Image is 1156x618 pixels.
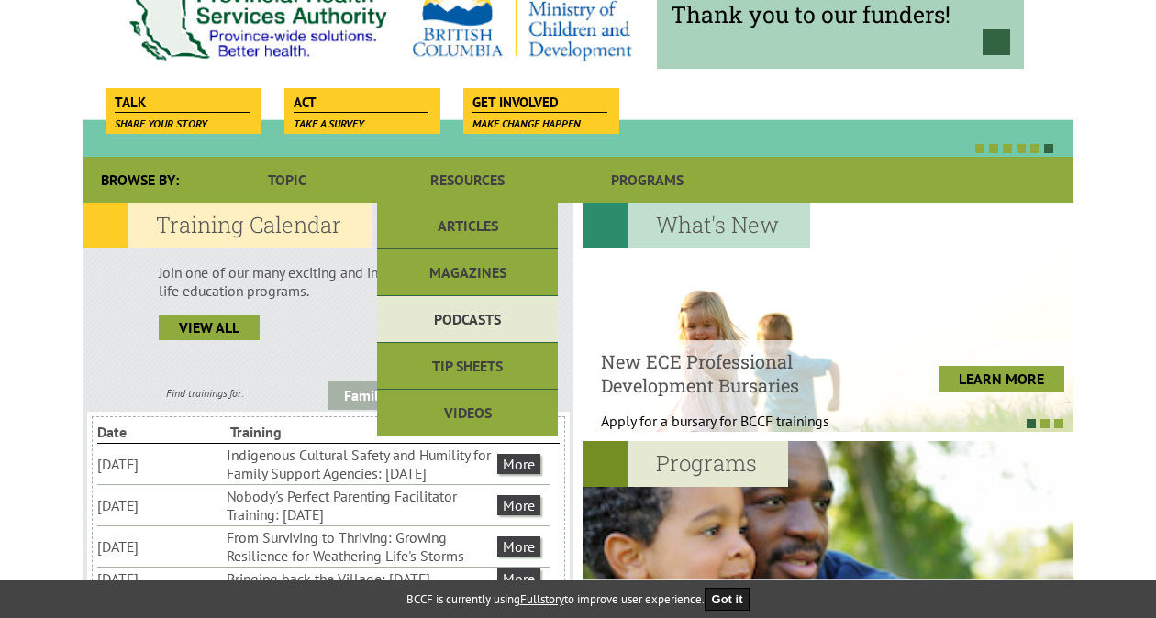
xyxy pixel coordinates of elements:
[83,386,328,400] div: Find trainings for:
[377,390,557,436] a: Videos
[227,444,494,484] li: Indigenous Cultural Safety and Humility for Family Support Agencies: [DATE]
[377,343,557,390] a: Tip Sheets
[227,526,494,567] li: From Surviving to Thriving: Growing Resilience for Weathering Life's Storms
[83,157,197,203] div: Browse By:
[230,421,360,443] li: Training
[159,315,260,340] a: view all
[97,494,223,516] li: [DATE]
[472,116,581,130] span: Make change happen
[83,203,372,248] h2: Training Calendar
[197,157,377,203] a: Topic
[377,203,557,249] a: Articles
[106,88,259,114] a: Talk Share your story
[463,88,617,114] a: Get Involved Make change happen
[601,349,875,397] h4: New ECE Professional Development Bursaries
[939,366,1064,392] a: LEARN MORE
[97,568,223,590] li: [DATE]
[472,93,607,113] span: Get Involved
[227,568,494,590] li: Bringing back the Village: [DATE]
[97,421,227,443] li: Date
[497,568,540,589] a: More
[227,485,494,525] li: Nobody's Perfect Parenting Facilitator Training: [DATE]
[583,203,810,248] h2: What's New
[294,93,428,113] span: Act
[377,157,557,203] a: Resources
[159,263,497,300] p: Join one of our many exciting and informative family life education programs.
[328,381,413,410] a: Families
[583,441,788,487] h2: Programs
[497,495,540,515] a: More
[497,536,540,557] a: More
[284,88,438,114] a: Act Take a survey
[97,453,223,475] li: [DATE]
[377,249,557,296] a: Magazines
[115,116,207,130] span: Share your story
[558,157,738,203] a: Programs
[601,412,875,448] p: Apply for a bursary for BCCF trainings West...
[115,93,250,113] span: Talk
[377,296,557,343] a: Podcasts
[97,535,223,557] li: [DATE]
[497,454,540,474] a: More
[520,591,564,607] a: Fullstory
[705,588,750,611] button: Got it
[294,116,364,130] span: Take a survey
